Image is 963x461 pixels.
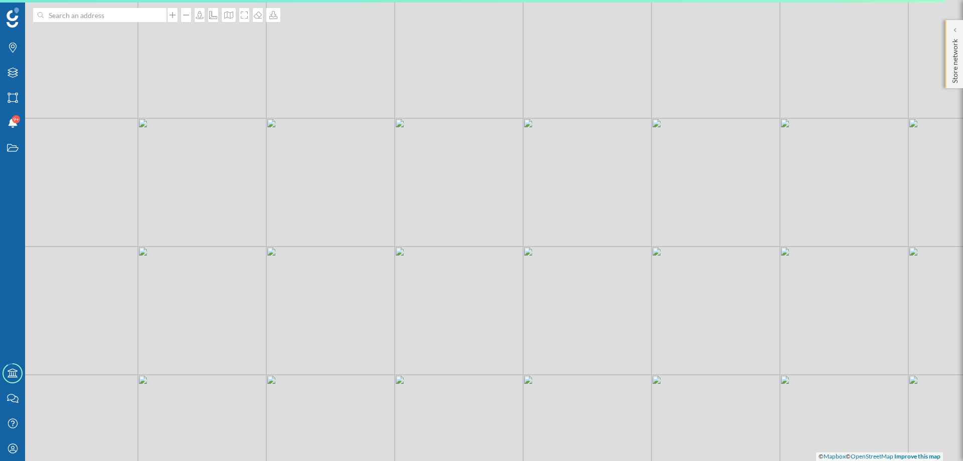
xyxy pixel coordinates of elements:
[824,452,846,460] a: Mapbox
[13,114,19,124] span: 9+
[894,452,940,460] a: Improve this map
[816,452,943,461] div: © ©
[851,452,893,460] a: OpenStreetMap
[7,8,19,28] img: Geoblink Logo
[950,35,960,83] p: Store network
[21,7,57,16] span: Soporte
